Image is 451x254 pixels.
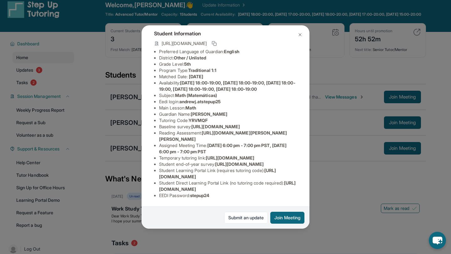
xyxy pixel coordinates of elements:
[179,99,220,104] span: andrewj.atstepup25
[159,167,297,180] li: Student Learning Portal Link (requires tutoring code) :
[159,67,297,74] li: Program Type:
[298,32,303,37] img: Close Icon
[159,48,297,55] li: Preferred Language of Guardian:
[206,155,254,160] span: [URL][DOMAIN_NAME]
[159,142,297,155] li: Assigned Meeting Time :
[159,99,297,105] li: Eedi login :
[190,193,210,198] span: stepup24
[270,212,304,224] button: Join Meeting
[159,105,297,111] li: Main Lesson :
[159,124,297,130] li: Baseline survey :
[162,40,207,47] span: [URL][DOMAIN_NAME]
[159,111,297,117] li: Guardian Name :
[189,118,208,123] span: YRVMQF
[159,92,297,99] li: Subject :
[191,124,240,129] span: [URL][DOMAIN_NAME]
[159,161,297,167] li: Student end-of-year survey :
[210,40,218,47] button: Copy link
[159,143,287,154] span: [DATE] 6:00 pm - 7:00 pm PST, [DATE] 6:00 pm - 7:00 pm PST
[215,161,264,167] span: [URL][DOMAIN_NAME]
[159,130,287,142] span: [URL][DOMAIN_NAME][PERSON_NAME][PERSON_NAME]
[159,80,295,92] span: [DATE] 18:00-19:00, [DATE] 18:00-19:00, [DATE] 18:00-19:00, [DATE] 18:00-19:00, [DATE] 18:00-19:00
[159,61,297,67] li: Grade Level:
[185,105,196,110] span: Math
[159,74,297,80] li: Matched Date:
[159,130,297,142] li: Reading Assessment :
[159,192,297,199] li: EEDI Password :
[175,93,217,98] span: Math (Matemáticas)
[159,55,297,61] li: District:
[159,180,297,192] li: Student Direct Learning Portal Link (no tutoring code required) :
[159,80,297,92] li: Availability:
[174,55,206,60] span: Other / Unlisted
[184,61,191,67] span: 5th
[159,117,297,124] li: Tutoring Code :
[429,232,446,249] button: chat-button
[191,111,227,117] span: [PERSON_NAME]
[188,68,216,73] span: Traditional 1:1
[159,155,297,161] li: Temporary tutoring link :
[189,74,203,79] span: [DATE]
[224,212,268,224] a: Submit an update
[154,30,297,37] h4: Student Information
[224,49,239,54] span: English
